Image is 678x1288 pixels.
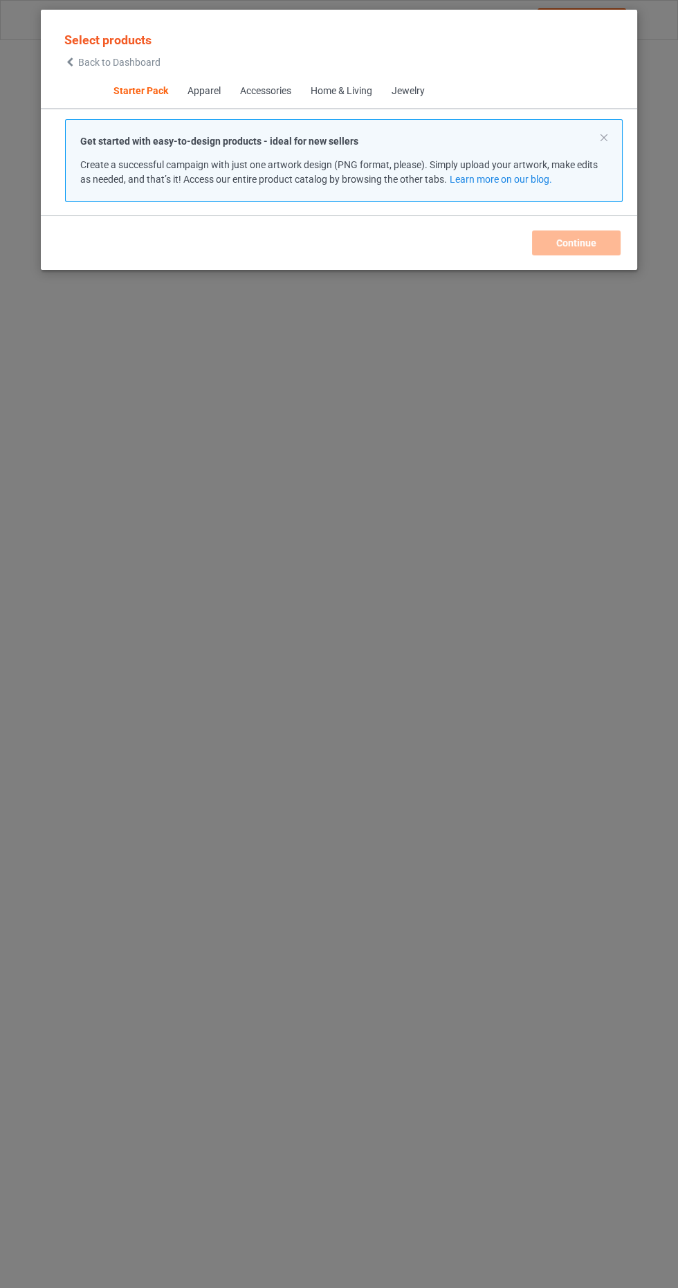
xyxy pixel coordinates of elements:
[80,159,598,185] span: Create a successful campaign with just one artwork design (PNG format, please). Simply upload you...
[103,75,177,108] span: Starter Pack
[239,84,291,98] div: Accessories
[391,84,424,98] div: Jewelry
[449,174,551,185] a: Learn more on our blog.
[310,84,372,98] div: Home & Living
[64,33,152,47] span: Select products
[78,57,161,68] span: Back to Dashboard
[80,136,358,147] strong: Get started with easy-to-design products - ideal for new sellers
[187,84,220,98] div: Apparel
